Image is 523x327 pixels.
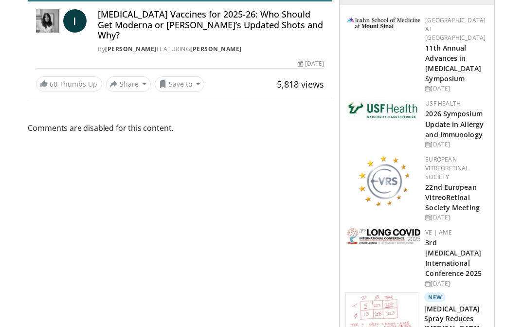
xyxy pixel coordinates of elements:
[50,79,58,89] span: 60
[424,292,446,302] p: New
[106,45,157,53] a: [PERSON_NAME]
[347,18,420,28] img: 3aa743c9-7c3f-4fab-9978-1464b9dbe89c.png.150x105_q85_autocrop_double_scale_upscale_version-0.2.jpg
[98,9,325,41] h4: [MEDICAL_DATA] Vaccines for 2025-26: Who Should Get Moderna or [PERSON_NAME]’s Updated Shots and ...
[425,182,480,212] a: 22nd European VitreoRetinal Society Meeting
[425,99,461,108] a: USF Health
[347,228,420,244] img: a2792a71-925c-4fc2-b8ef-8d1b21aec2f7.png.150x105_q85_autocrop_double_scale_upscale_version-0.2.jpg
[155,76,204,92] button: Save to
[425,84,487,93] div: [DATE]
[425,109,484,139] a: 2026 Symposium Update in Allergy and Immunology
[425,279,487,288] div: [DATE]
[425,140,487,149] div: [DATE]
[36,9,59,33] img: Dr. Iris Gorfinkel
[106,76,151,92] button: Share
[63,9,87,33] a: I
[36,76,102,91] a: 60 Thumbs Up
[425,155,469,181] a: European VitreoRetinal Society
[358,155,410,206] img: ee0f788f-b72d-444d-91fc-556bb330ec4c.png.150x105_q85_autocrop_double_scale_upscale_version-0.2.png
[425,213,487,222] div: [DATE]
[98,45,325,54] div: By FEATURING
[277,78,324,90] span: 5,818 views
[425,43,481,83] a: 11th Annual Advances in [MEDICAL_DATA] Symposium
[347,99,420,121] img: 6ba8804a-8538-4002-95e7-a8f8012d4a11.png.150x105_q85_autocrop_double_scale_upscale_version-0.2.jpg
[28,122,332,134] span: Comments are disabled for this content.
[425,228,451,236] a: VE | AME
[298,59,324,68] div: [DATE]
[425,238,482,278] a: 3rd [MEDICAL_DATA] International Conference 2025
[425,16,486,42] a: [GEOGRAPHIC_DATA] at [GEOGRAPHIC_DATA]
[191,45,242,53] a: [PERSON_NAME]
